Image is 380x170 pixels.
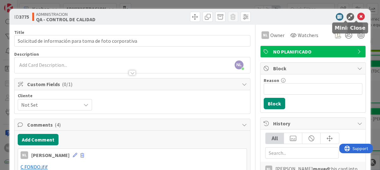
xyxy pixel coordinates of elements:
[350,25,365,31] h5: Close
[273,65,354,72] span: Block
[14,35,250,47] input: type card name here...
[270,31,285,39] span: Owner
[18,93,92,98] div: Cliente
[266,133,284,144] div: All
[18,134,58,145] button: Add Comment
[298,31,318,39] span: Watchers
[27,80,239,88] span: Custom Fields
[235,60,243,69] span: NL
[273,48,354,55] span: NO PLANIFICADO
[261,31,269,39] div: NL
[21,164,48,170] span: C FONDO.jfif
[21,151,28,159] div: NL
[264,98,285,109] button: Block
[36,17,95,22] b: QA - CONTROL DE CALIDAD
[264,78,279,83] label: Reason
[31,151,70,159] div: [PERSON_NAME]
[36,12,95,17] span: ADMINISTRACION
[19,14,29,20] b: 3775
[273,120,354,127] span: History
[14,13,29,21] span: ID
[334,25,360,31] h5: Minimize
[62,81,72,87] span: ( 0/1 )
[55,122,61,128] span: ( 4 )
[13,1,29,9] span: Support
[21,100,78,109] span: Not Set
[14,29,24,35] label: Title
[27,121,239,129] span: Comments
[265,147,339,159] input: Search...
[14,51,39,57] span: Description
